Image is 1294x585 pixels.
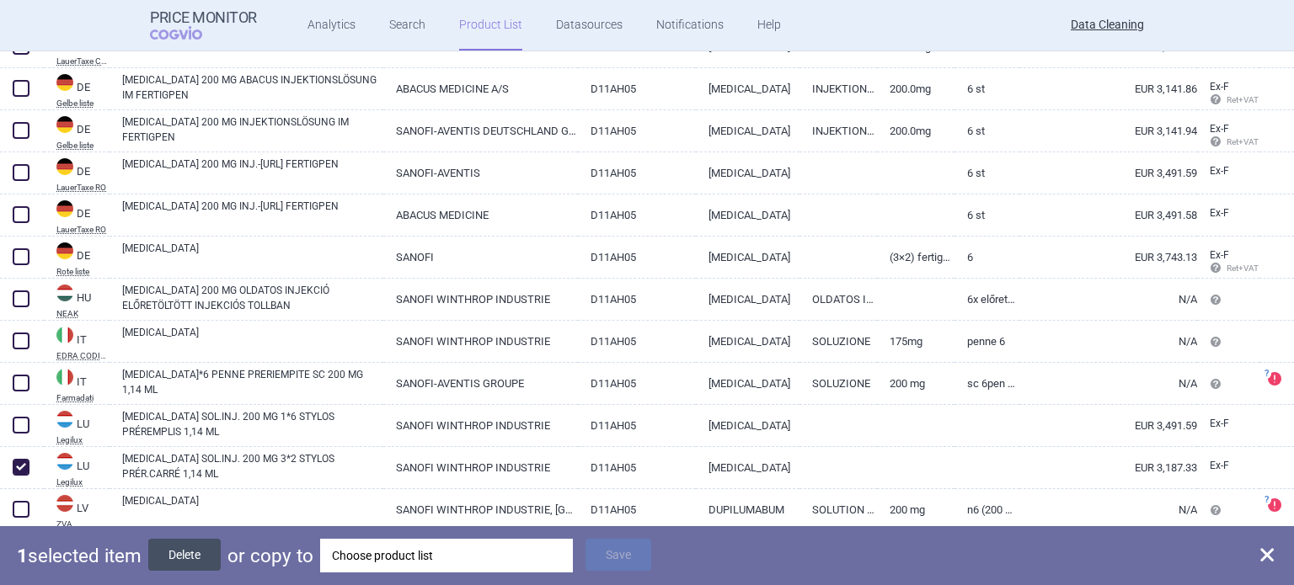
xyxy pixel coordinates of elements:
[332,539,561,572] div: Choose product list
[56,495,73,512] img: Latvia
[44,409,110,444] a: LULULegilux
[578,237,697,278] a: D11AH05
[696,321,799,362] a: [MEDICAL_DATA]
[1019,194,1197,236] a: EUR 3,491.58
[877,237,954,278] a: (3×2) Fertigpens (N3)
[578,321,697,362] a: D11AH05
[1268,372,1288,386] a: ?
[696,110,799,152] a: [MEDICAL_DATA]
[383,110,577,152] a: SANOFI-AVENTIS DEUTSCHLAND GMBH
[578,194,697,236] a: D11AH05
[1210,123,1229,135] span: Ex-factory price
[44,157,110,192] a: DEDELauerTaxe RO
[320,539,573,572] div: Choose product list
[578,279,697,320] a: D11AH05
[122,367,383,397] a: [MEDICAL_DATA]*6 PENNE PRERIEMPITE SC 200 MG 1,14 ML
[877,489,954,530] a: 200 mg
[1019,279,1197,320] a: N/A
[1268,498,1288,512] a: ?
[1210,207,1229,219] span: Ex-factory price
[56,183,110,192] abbr: LauerTaxe RO — Complex database for German drug information, equivalent to CGM Lauer-Taxe provide...
[1019,447,1197,488] a: EUR 3,187.33
[954,279,1019,320] a: 6x előretöltött injekciós tollban kerek kupakkal és ovális, nyíllal körülvett betekintőablakkal e...
[799,321,877,362] a: SOLUZIONE
[696,279,799,320] a: [MEDICAL_DATA]
[578,152,697,194] a: D11AH05
[148,539,221,571] button: Delete
[44,114,110,150] a: DEDEGelbe liste
[56,327,73,343] img: Italy
[56,369,73,386] img: Italy
[578,405,697,446] a: D11AH05
[1197,454,1259,479] a: Ex-F
[954,110,1019,152] a: 6 ST
[383,68,577,109] a: ABACUS MEDICINE A/S
[954,363,1019,404] a: SC 6PEN 200MG 1,14ML
[1210,263,1275,273] span: Ret+VAT calc
[56,520,110,529] abbr: ZVA — Online database developed by State Agency of Medicines Republic of Latvia.
[578,489,697,530] a: D11AH05
[877,110,954,152] a: 200.0mg
[122,325,383,355] a: [MEDICAL_DATA]
[383,405,577,446] a: SANOFI WINTHROP INDUSTRIE
[1197,412,1259,437] a: Ex-F
[56,285,73,301] img: Hungary
[56,158,73,175] img: Germany
[56,436,110,444] abbr: Legilux — List of medicinal products published by the Official Journal of the Grand Duchy of Luxe...
[122,409,383,439] a: [MEDICAL_DATA] SOL.INJ. 200 MG 1*6 STYLOS PRÉREMPLIS 1,14 ML
[1261,495,1271,505] span: ?
[954,152,1019,194] a: 6 St
[1019,363,1197,404] a: N/A
[1197,159,1259,184] a: Ex-F
[56,200,73,217] img: Germany
[56,141,110,150] abbr: Gelbe liste — Gelbe Liste online database by Medizinische Medien Informations GmbH (MMI), Germany
[1210,81,1229,93] span: Ex-factory price
[1210,417,1229,429] span: Ex-factory price
[578,68,697,109] a: D11AH05
[1261,369,1271,379] span: ?
[954,321,1019,362] a: penne 6
[954,68,1019,109] a: 6 ST
[383,321,577,362] a: SANOFI WINTHROP INDUSTRIE
[954,489,1019,530] a: N6 (200 mg/1,14 ml)
[383,237,577,278] a: SANOFI
[56,352,110,360] abbr: EDRA CODIFA — Information system on drugs and health products published by Edra LSWR S.p.A.
[696,194,799,236] a: [MEDICAL_DATA]
[696,363,799,404] a: [MEDICAL_DATA]
[56,116,73,133] img: Germany
[1019,489,1197,530] a: N/A
[56,57,110,66] abbr: LauerTaxe CGM — Complex database for German drug information provided by commercial provider CGM ...
[578,447,697,488] a: D11AH05
[122,157,383,187] a: [MEDICAL_DATA] 200 MG INJ.-[URL] FERTIGPEN
[877,321,954,362] a: 175MG
[696,405,799,446] a: [MEDICAL_DATA]
[1210,95,1275,104] span: Ret+VAT calc
[56,74,73,91] img: Germany
[122,283,383,313] a: [MEDICAL_DATA] 200 MG OLDATOS INJEKCIÓ ELŐRETÖLTÖTT INJEKCIÓS TOLLBAN
[1210,249,1229,261] span: Ex-factory price
[1210,460,1229,471] span: Ex-factory price
[44,493,110,529] a: LVLVZVA
[122,241,383,271] a: [MEDICAL_DATA]
[56,411,73,428] img: Luxembourg
[122,114,383,145] a: [MEDICAL_DATA] 200 MG INJEKTIONSLÖSUNG IM FERTIGPEN
[383,489,577,530] a: SANOFI WINTHROP INDUSTRIE, [GEOGRAPHIC_DATA]
[44,367,110,402] a: ITITFarmadati
[1019,110,1197,152] a: EUR 3,141.94
[122,493,383,524] a: [MEDICAL_DATA]
[1019,321,1197,362] a: N/A
[44,199,110,234] a: DEDELauerTaxe RO
[954,237,1019,278] a: 6
[56,268,110,276] abbr: Rote liste — Rote liste database by the Federal Association of the Pharmaceutical Industry, Germany.
[122,199,383,229] a: [MEDICAL_DATA] 200 MG INJ.-[URL] FERTIGPEN
[799,363,877,404] a: SOLUZIONE
[56,99,110,108] abbr: Gelbe liste — Gelbe Liste online database by Medizinische Medien Informations GmbH (MMI), Germany
[1210,165,1229,177] span: Ex-factory price
[17,545,28,566] strong: 1
[799,110,877,152] a: INJEKTIONSLSG.
[383,152,577,194] a: SANOFI-AVENTIS
[578,363,697,404] a: D11AH05
[150,26,226,40] span: COGVIO
[122,451,383,481] a: [MEDICAL_DATA] SOL.INJ. 200 MG 3*2 STYLOS PRÉR.CARRÉ 1,14 ML
[954,194,1019,236] a: 6 St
